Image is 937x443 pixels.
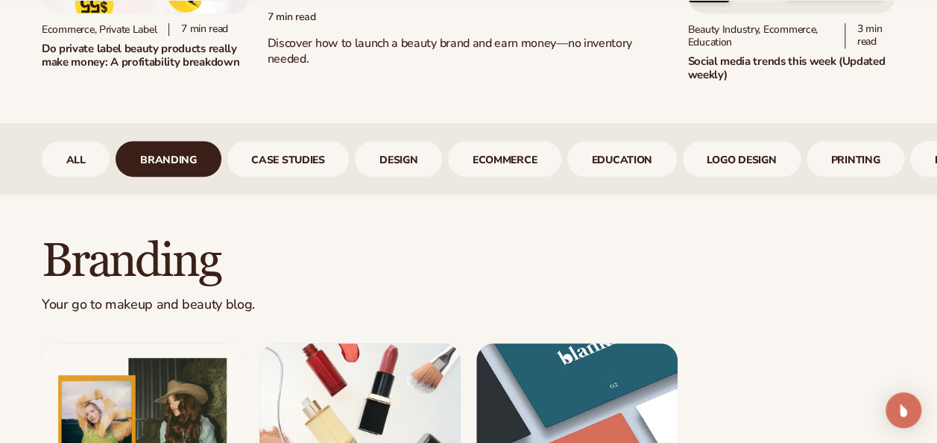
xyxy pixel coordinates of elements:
[567,141,677,177] a: Education
[116,141,221,177] div: 2 / 9
[42,236,895,286] h2: branding
[807,141,904,177] a: printing
[116,141,221,177] a: branding
[42,141,110,177] div: 1 / 9
[42,141,110,177] a: All
[886,392,921,428] div: Open Intercom Messenger
[683,141,801,177] div: 7 / 9
[807,141,904,177] div: 8 / 9
[268,11,670,24] div: 7 min read
[567,141,677,177] div: 6 / 9
[42,296,895,313] p: Your go to makeup and beauty blog.
[42,23,157,36] div: Ecommerce, Private Label
[42,42,250,69] h2: Do private label beauty products really make money: A profitability breakdown
[227,141,350,177] a: case studies
[683,141,801,177] a: logo design
[268,36,670,67] p: Discover how to launch a beauty brand and earn money—no inventory needed.
[448,141,561,177] div: 5 / 9
[448,141,561,177] a: ecommerce
[168,23,228,36] div: 7 min read
[355,141,442,177] div: 4 / 9
[845,23,895,48] div: 3 min read
[227,141,350,177] div: 3 / 9
[687,54,895,82] h2: Social media trends this week (Updated weekly)
[355,141,442,177] a: design
[687,23,832,48] div: Beauty Industry, Ecommerce, Education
